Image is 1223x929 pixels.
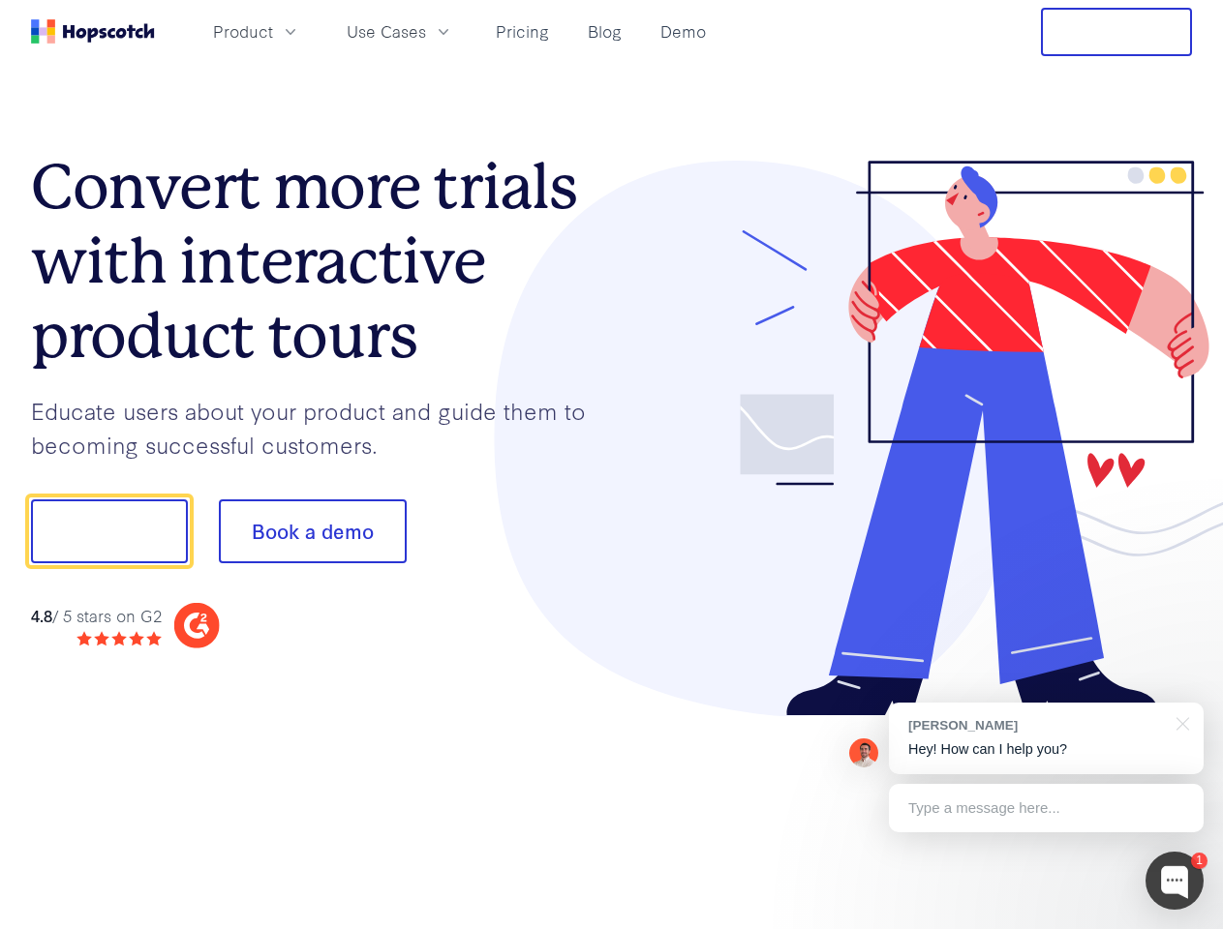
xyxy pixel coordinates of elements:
button: Product [201,15,312,47]
div: 1 [1191,853,1208,869]
button: Book a demo [219,499,407,563]
p: Hey! How can I help you? [908,739,1184,760]
a: Blog [580,15,629,47]
button: Use Cases [335,15,465,47]
p: Educate users about your product and guide them to becoming successful customers. [31,394,612,461]
img: Mark Spera [849,738,878,767]
button: Show me! [31,499,188,563]
div: [PERSON_NAME] [908,716,1165,734]
button: Free Trial [1041,8,1192,56]
a: Pricing [488,15,557,47]
div: Type a message here... [889,784,1204,832]
a: Demo [653,15,714,47]
span: Product [213,19,273,44]
strong: 4.8 [31,604,52,626]
h1: Convert more trials with interactive product tours [31,150,612,373]
span: Use Cases [347,19,426,44]
div: / 5 stars on G2 [31,604,162,628]
a: Home [31,19,155,44]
